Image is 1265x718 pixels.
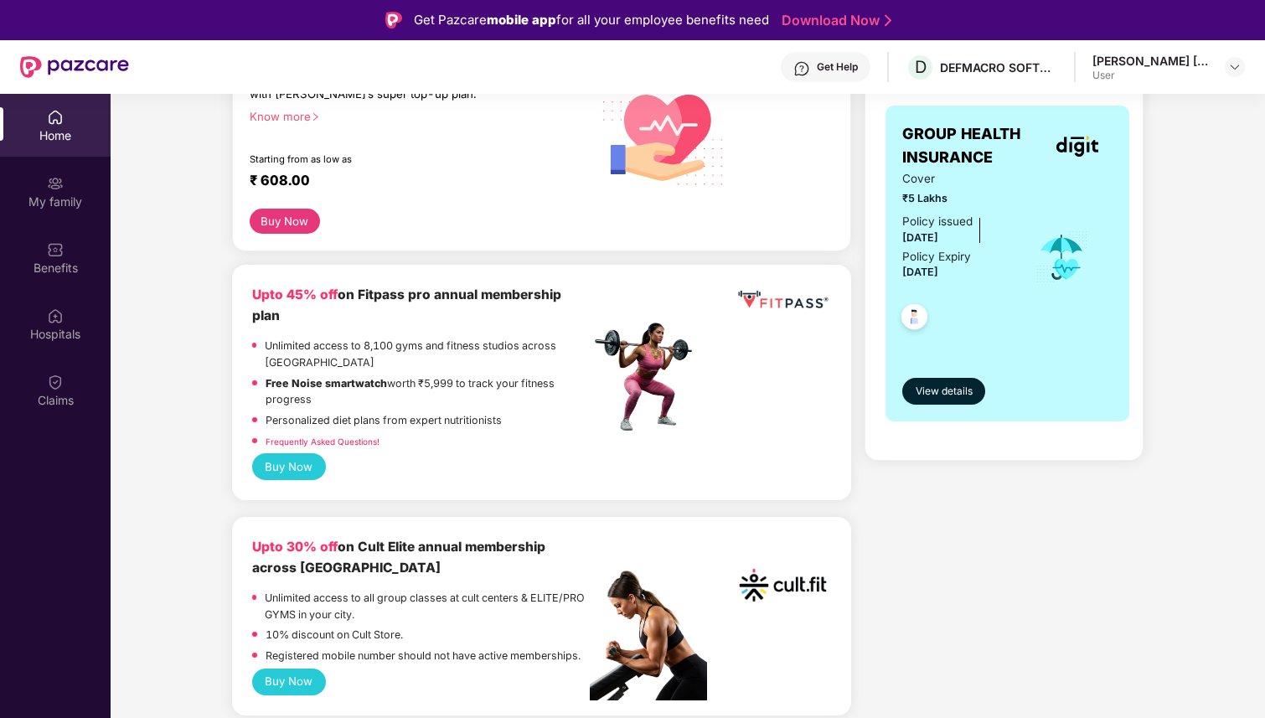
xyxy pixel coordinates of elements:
img: icon [1035,230,1089,285]
img: svg+xml;base64,PHN2ZyBpZD0iSGVscC0zMngzMiIgeG1sbnM9Imh0dHA6Ly93d3cudzMub3JnLzIwMDAvc3ZnIiB3aWR0aD... [793,60,810,77]
div: Policy Expiry [902,248,971,266]
img: fpp.png [590,318,707,436]
div: DEFMACRO SOFTWARE PRIVATE LIMITED [940,59,1057,75]
span: View details [916,384,973,400]
img: fppp.png [735,285,831,315]
img: svg+xml;base64,PHN2ZyBpZD0iSG9tZSIgeG1sbnM9Imh0dHA6Ly93d3cudzMub3JnLzIwMDAvc3ZnIiB3aWR0aD0iMjAiIG... [47,109,64,126]
img: svg+xml;base64,PHN2ZyBpZD0iRHJvcGRvd24tMzJ4MzIiIHhtbG5zPSJodHRwOi8vd3d3LnczLm9yZy8yMDAwL3N2ZyIgd2... [1228,60,1242,74]
img: svg+xml;base64,PHN2ZyBpZD0iSG9zcGl0YWxzIiB4bWxucz0iaHR0cDovL3d3dy53My5vcmcvMjAwMC9zdmciIHdpZHRoPS... [47,307,64,324]
img: svg+xml;base64,PHN2ZyB4bWxucz0iaHR0cDovL3d3dy53My5vcmcvMjAwMC9zdmciIHdpZHRoPSI0OC45NDMiIGhlaWdodD... [894,299,935,340]
img: New Pazcare Logo [20,56,129,78]
span: ₹5 Lakhs [902,190,1012,207]
button: Buy Now [252,669,326,695]
span: GROUP HEALTH INSURANCE [902,122,1043,170]
strong: Free Noise smartwatch [266,377,387,390]
div: Starting from as low as [250,153,519,165]
a: Frequently Asked Questions! [266,436,379,447]
img: insurerLogo [1056,136,1098,157]
img: svg+xml;base64,PHN2ZyB4bWxucz0iaHR0cDovL3d3dy53My5vcmcvMjAwMC9zdmciIHhtbG5zOnhsaW5rPSJodHRwOi8vd3... [591,54,736,203]
span: right [311,112,320,121]
img: cult.png [735,537,831,633]
span: [DATE] [902,231,938,244]
b: Upto 30% off [252,539,338,555]
div: Get Help [817,60,858,74]
button: View details [902,378,985,405]
a: Download Now [782,12,886,29]
strong: mobile app [487,12,556,28]
b: Upto 45% off [252,287,338,302]
img: pc2.png [590,571,707,700]
img: Stroke [885,12,891,29]
div: Policy issued [902,213,973,230]
button: Buy Now [250,209,320,234]
span: Cover [902,170,1012,188]
img: Logo [385,12,402,28]
span: D [915,57,927,77]
div: Know more [250,110,581,121]
div: ₹ 608.00 [250,172,574,192]
img: svg+xml;base64,PHN2ZyBpZD0iQ2xhaW0iIHhtbG5zPSJodHRwOi8vd3d3LnczLm9yZy8yMDAwL3N2ZyIgd2lkdGg9IjIwIi... [47,374,64,390]
button: Buy Now [252,453,326,480]
b: on Fitpass pro annual membership plan [252,287,561,323]
p: worth ₹5,999 to track your fitness progress [266,375,590,408]
img: svg+xml;base64,PHN2ZyB3aWR0aD0iMjAiIGhlaWdodD0iMjAiIHZpZXdCb3g9IjAgMCAyMCAyMCIgZmlsbD0ibm9uZSIgeG... [47,175,64,192]
img: svg+xml;base64,PHN2ZyBpZD0iQmVuZWZpdHMiIHhtbG5zPSJodHRwOi8vd3d3LnczLm9yZy8yMDAwL3N2ZyIgd2lkdGg9Ij... [47,241,64,258]
p: Unlimited access to 8,100 gyms and fitness studios across [GEOGRAPHIC_DATA] [265,338,590,370]
p: Unlimited access to all group classes at cult centers & ELITE/PRO GYMS in your city. [265,590,590,622]
p: 10% discount on Cult Store. [266,627,403,643]
p: Registered mobile number should not have active memberships. [266,648,581,664]
div: Get Pazcare for all your employee benefits need [414,10,769,30]
div: User [1092,69,1210,82]
span: [DATE] [902,266,938,278]
b: on Cult Elite annual membership across [GEOGRAPHIC_DATA] [252,539,545,575]
div: [PERSON_NAME] [PERSON_NAME] [1092,53,1210,69]
p: Personalized diet plans from expert nutritionists [266,412,502,429]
